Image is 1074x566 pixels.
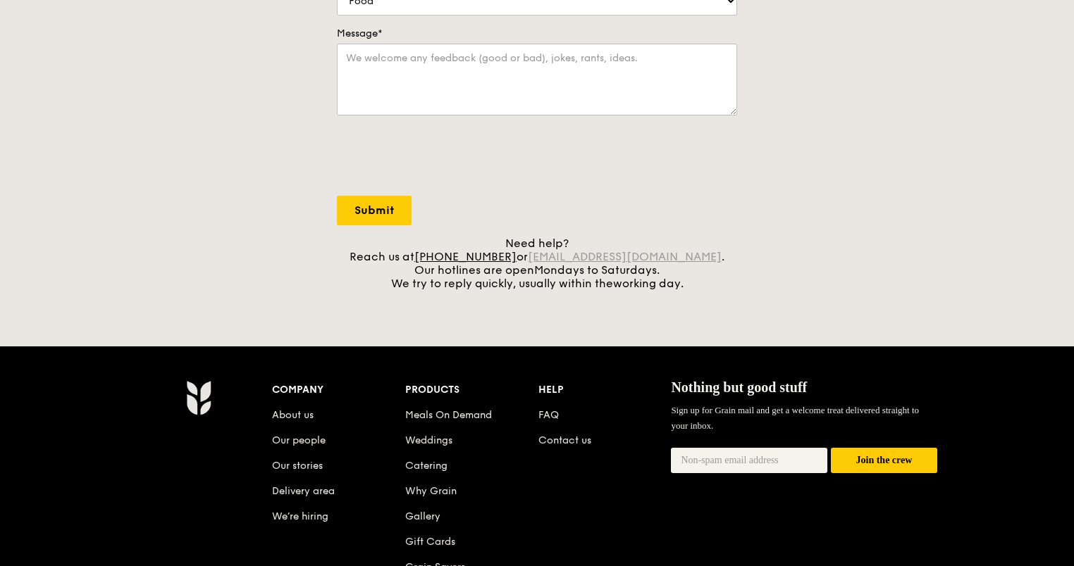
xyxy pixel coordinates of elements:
[538,380,672,400] div: Help
[405,510,440,522] a: Gallery
[272,510,328,522] a: We’re hiring
[337,196,412,225] input: Submit
[534,263,660,277] span: Mondays to Saturdays.
[272,434,326,446] a: Our people
[405,380,538,400] div: Products
[337,130,551,184] iframe: reCAPTCHA
[528,250,722,263] a: [EMAIL_ADDRESS][DOMAIN_NAME]
[272,380,405,400] div: Company
[405,485,457,497] a: Why Grain
[272,460,323,472] a: Our stories
[405,434,452,446] a: Weddings
[272,409,314,421] a: About us
[538,434,591,446] a: Contact us
[671,448,827,473] input: Non-spam email address
[671,405,919,431] span: Sign up for Grain mail and get a welcome treat delivered straight to your inbox.
[405,536,455,548] a: Gift Cards
[405,460,447,472] a: Catering
[414,250,517,263] a: [PHONE_NUMBER]
[337,237,737,290] div: Need help? Reach us at or . Our hotlines are open We try to reply quickly, usually within the
[613,277,684,290] span: working day.
[831,448,937,474] button: Join the crew
[538,409,559,421] a: FAQ
[671,379,807,395] span: Nothing but good stuff
[405,409,492,421] a: Meals On Demand
[272,485,335,497] a: Delivery area
[186,380,211,415] img: Grain
[337,27,737,41] label: Message*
